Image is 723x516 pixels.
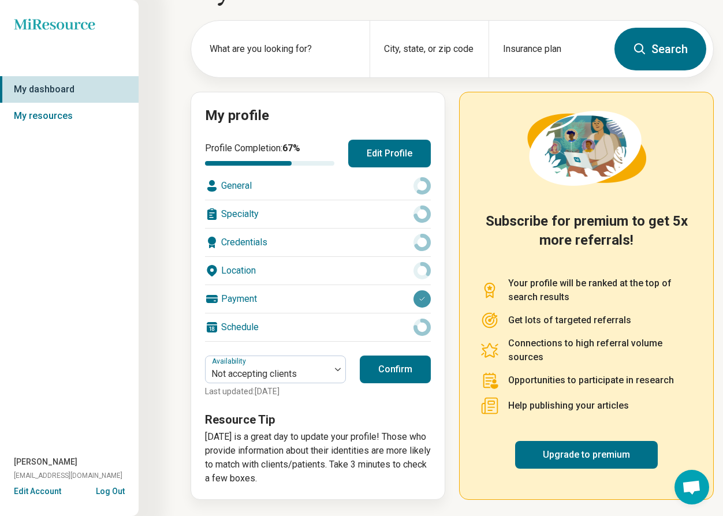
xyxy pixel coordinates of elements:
[508,313,631,327] p: Get lots of targeted referrals
[348,140,431,167] button: Edit Profile
[205,229,431,256] div: Credentials
[508,373,674,387] p: Opportunities to participate in research
[205,200,431,228] div: Specialty
[360,356,431,383] button: Confirm
[205,106,431,126] h2: My profile
[480,212,692,263] h2: Subscribe for premium to get 5x more referrals!
[205,430,431,485] p: [DATE] is a great day to update your profile! Those who provide information about their identitie...
[508,336,692,364] p: Connections to high referral volume sources
[96,485,125,495] button: Log Out
[205,386,346,398] p: Last updated: [DATE]
[282,143,300,154] span: 67 %
[14,470,122,481] span: [EMAIL_ADDRESS][DOMAIN_NAME]
[614,28,706,70] button: Search
[210,42,356,56] label: What are you looking for?
[508,276,692,304] p: Your profile will be ranked at the top of search results
[674,470,709,504] div: Open chat
[205,141,334,166] div: Profile Completion:
[14,485,61,498] button: Edit Account
[515,441,658,469] a: Upgrade to premium
[205,257,431,285] div: Location
[14,456,77,468] span: [PERSON_NAME]
[205,172,431,200] div: General
[508,399,629,413] p: Help publishing your articles
[205,313,431,341] div: Schedule
[205,412,431,428] h3: Resource Tip
[212,357,248,365] label: Availability
[205,285,431,313] div: Payment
